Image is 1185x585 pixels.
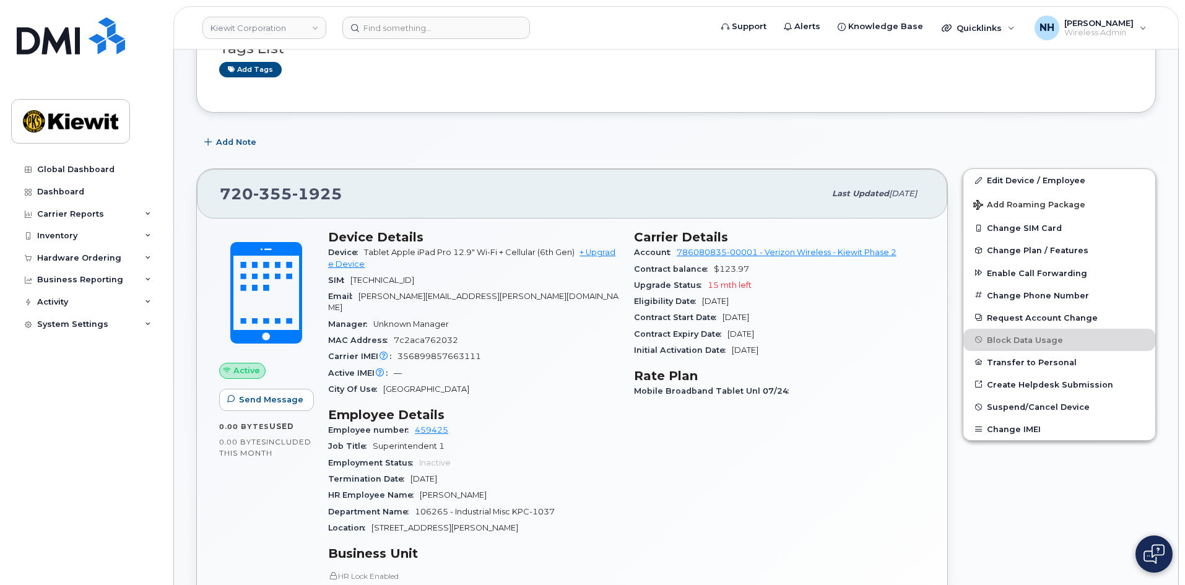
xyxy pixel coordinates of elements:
img: Open chat [1144,544,1165,564]
span: HR Employee Name [328,490,420,500]
span: Location [328,523,371,532]
span: [TECHNICAL_ID] [350,275,414,285]
a: Knowledge Base [829,14,932,39]
button: Send Message [219,389,314,411]
span: Inactive [419,458,451,467]
button: Suspend/Cancel Device [963,396,1155,418]
span: [DATE] [702,297,729,306]
a: Support [713,14,775,39]
span: Support [732,20,766,33]
span: Superintendent 1 [373,441,445,451]
span: Contract Expiry Date [634,329,727,339]
span: Tablet Apple iPad Pro 12.9" Wi-Fi + Cellular (6th Gen) [364,248,575,257]
span: Wireless Admin [1064,28,1134,38]
span: Quicklinks [957,23,1002,33]
span: Send Message [239,394,303,405]
span: 15 mth left [708,280,752,290]
button: Enable Call Forwarding [963,262,1155,284]
button: Change IMEI [963,418,1155,440]
span: Add Roaming Package [973,200,1085,212]
span: [PERSON_NAME] [420,490,487,500]
span: Manager [328,319,373,329]
h3: Employee Details [328,407,619,422]
button: Block Data Usage [963,329,1155,351]
span: Change Plan / Features [987,246,1088,255]
button: Transfer to Personal [963,351,1155,373]
span: Employee number [328,425,415,435]
span: 106265 - Industrial Misc KPC-1037 [415,507,555,516]
span: Carrier IMEI [328,352,397,361]
span: Alerts [794,20,820,33]
span: 720 [220,184,342,203]
span: Device [328,248,364,257]
a: Create Helpdesk Submission [963,373,1155,396]
h3: Device Details [328,230,619,245]
span: 0.00 Bytes [219,438,266,446]
span: 0.00 Bytes [219,422,269,431]
span: Last updated [832,189,889,198]
span: [GEOGRAPHIC_DATA] [383,384,469,394]
span: Contract Start Date [634,313,723,322]
span: Add Note [216,136,256,148]
button: Change SIM Card [963,217,1155,239]
span: $123.97 [714,264,749,274]
h3: Rate Plan [634,368,925,383]
span: SIM [328,275,350,285]
span: Enable Call Forwarding [987,268,1087,277]
button: Add Roaming Package [963,191,1155,217]
span: [DATE] [727,329,754,339]
span: NH [1040,20,1054,35]
span: [PERSON_NAME] [1064,18,1134,28]
span: Active IMEI [328,368,394,378]
h3: Carrier Details [634,230,925,245]
span: MAC Address [328,336,394,345]
span: [DATE] [723,313,749,322]
span: 356899857663111 [397,352,481,361]
h3: Business Unit [328,546,619,561]
span: Contract balance [634,264,714,274]
span: [DATE] [410,474,437,483]
span: City Of Use [328,384,383,394]
a: Add tags [219,62,282,77]
a: 459425 [415,425,448,435]
button: Change Plan / Features [963,239,1155,261]
span: [STREET_ADDRESS][PERSON_NAME] [371,523,518,532]
p: HR Lock Enabled [328,571,619,581]
button: Change Phone Number [963,284,1155,306]
span: Job Title [328,441,373,451]
span: Email [328,292,358,301]
span: Mobile Broadband Tablet Unl 07/24 [634,386,795,396]
a: + Upgrade Device [328,248,615,268]
span: used [269,422,294,431]
div: Quicklinks [933,15,1023,40]
span: 7c2aca762032 [394,336,458,345]
button: Request Account Change [963,306,1155,329]
span: — [394,368,402,378]
span: Unknown Manager [373,319,449,329]
span: Initial Activation Date [634,345,732,355]
span: Suspend/Cancel Device [987,402,1090,412]
a: Edit Device / Employee [963,169,1155,191]
span: [DATE] [889,189,917,198]
span: Department Name [328,507,415,516]
input: Find something... [342,17,530,39]
span: Knowledge Base [848,20,923,33]
div: Narda Hernandez [1026,15,1155,40]
span: Eligibility Date [634,297,702,306]
span: [PERSON_NAME][EMAIL_ADDRESS][PERSON_NAME][DOMAIN_NAME] [328,292,619,312]
a: Alerts [775,14,829,39]
a: 786080835-00001 - Verizon Wireless - Kiewit Phase 2 [677,248,896,257]
span: Account [634,248,677,257]
span: [DATE] [732,345,758,355]
span: Upgrade Status [634,280,708,290]
span: Employment Status [328,458,419,467]
span: Active [233,365,260,376]
span: 355 [253,184,292,203]
a: Kiewit Corporation [202,17,326,39]
span: 1925 [292,184,342,203]
span: Termination Date [328,474,410,483]
h3: Tags List [219,41,1133,56]
button: Add Note [196,131,267,154]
